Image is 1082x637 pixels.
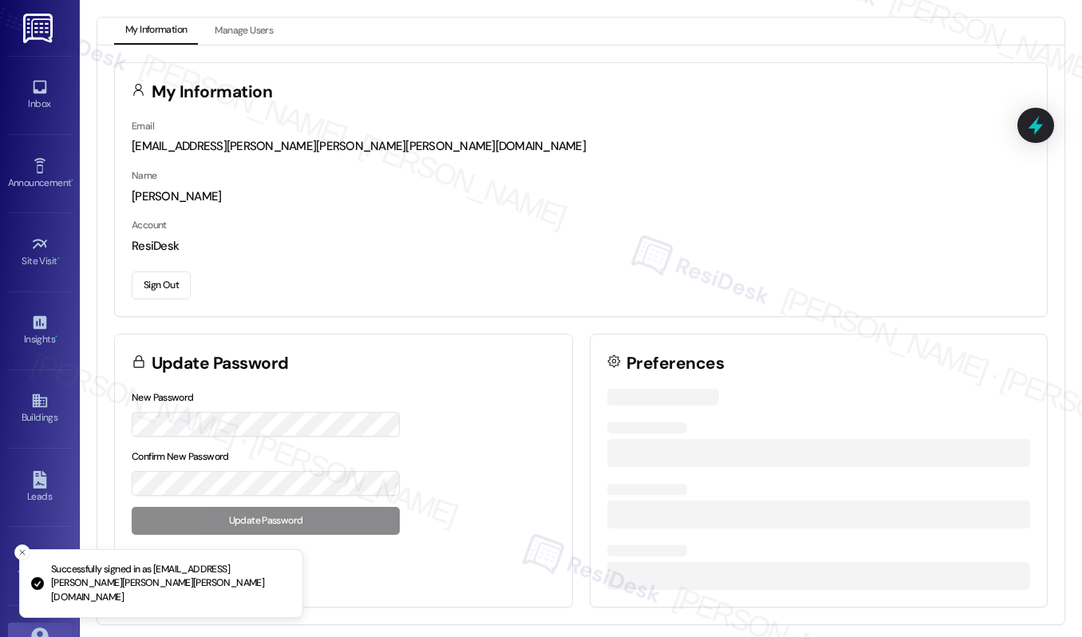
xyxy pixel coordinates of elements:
h3: My Information [152,84,273,101]
a: Site Visit • [8,231,72,274]
label: New Password [132,391,194,404]
a: Inbox [8,73,72,117]
div: [PERSON_NAME] [132,188,1030,205]
p: Successfully signed in as [EMAIL_ADDRESS][PERSON_NAME][PERSON_NAME][PERSON_NAME][DOMAIN_NAME] [51,563,290,605]
label: Account [132,219,167,231]
span: • [55,331,57,342]
img: ResiDesk Logo [23,14,56,43]
span: • [71,175,73,186]
a: Buildings [8,387,72,430]
button: My Information [114,18,198,45]
a: Templates • [8,544,72,588]
div: [EMAIL_ADDRESS][PERSON_NAME][PERSON_NAME][PERSON_NAME][DOMAIN_NAME] [132,138,1030,155]
div: ResiDesk [132,238,1030,255]
button: Sign Out [132,271,191,299]
label: Confirm New Password [132,450,229,463]
button: Close toast [14,544,30,560]
h3: Update Password [152,355,289,372]
h3: Preferences [626,355,724,372]
button: Manage Users [203,18,284,45]
a: Leads [8,466,72,509]
label: Name [132,169,157,182]
a: Insights • [8,309,72,352]
label: Email [132,120,154,133]
span: • [57,253,60,264]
